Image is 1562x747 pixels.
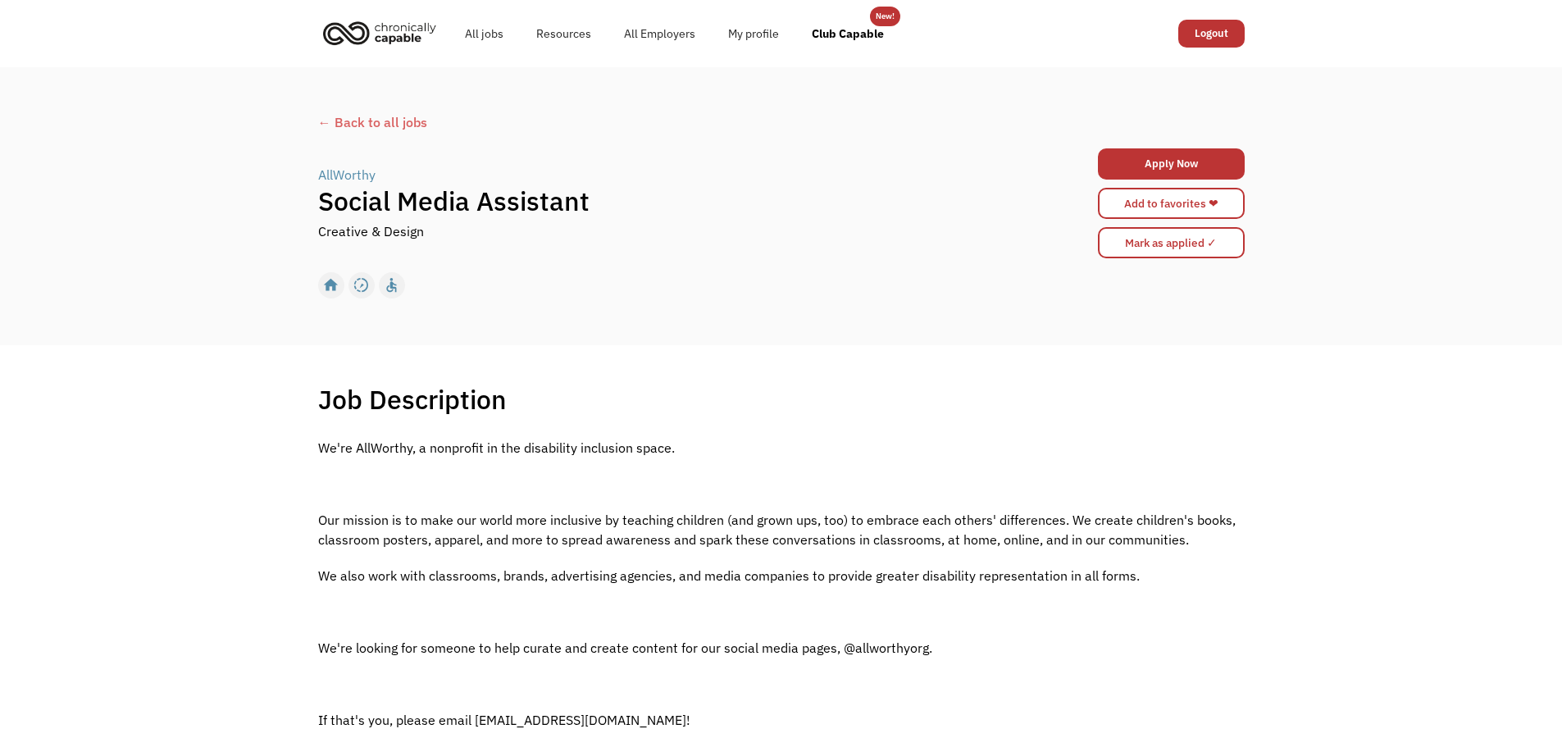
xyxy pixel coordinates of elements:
img: Chronically Capable logo [318,15,441,51]
a: Club Capable [795,7,900,60]
a: ← Back to all jobs [318,112,1245,132]
a: Add to favorites ❤ [1098,188,1245,219]
p: We're looking for someone to help curate and create content for our social media pages, @allworth... [318,638,1245,658]
div: New! [876,7,895,26]
p: If that's you, please email [EMAIL_ADDRESS][DOMAIN_NAME]! [318,710,1245,730]
a: AllWorthy [318,165,380,184]
p: We also work with classrooms, brands, advertising agencies, and media companies to provide greate... [318,566,1245,585]
a: home [318,15,449,51]
div: home [322,273,339,298]
div: accessible [383,273,400,298]
h1: Social Media Assistant [318,184,1013,217]
a: My profile [712,7,795,60]
a: Apply Now [1098,148,1245,180]
div: slow_motion_video [353,273,370,298]
a: All Employers [608,7,712,60]
input: Mark as applied ✓ [1098,227,1245,258]
a: All jobs [449,7,520,60]
h1: Job Description [318,383,507,416]
p: Our mission is to make our world more inclusive by teaching children (and grown ups, too) to embr... [318,510,1245,549]
div: Creative & Design [318,221,424,241]
p: We're AllWorthy, a nonprofit in the disability inclusion space. [318,438,1245,458]
div: AllWorthy [318,165,376,184]
a: Resources [520,7,608,60]
form: Mark as applied form [1098,223,1245,262]
a: Logout [1178,20,1245,48]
